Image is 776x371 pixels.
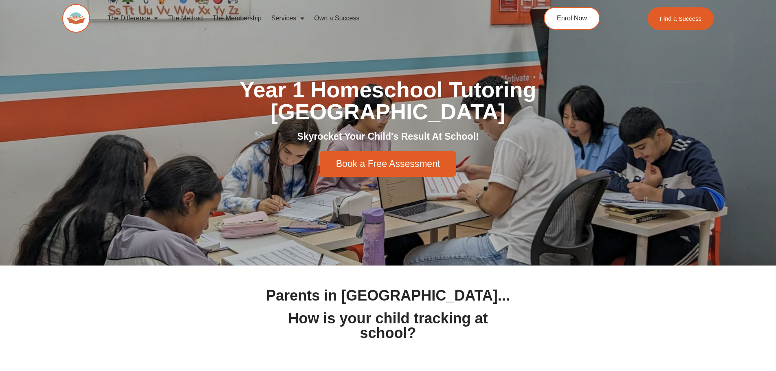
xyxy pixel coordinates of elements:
h1: How is your child tracking at school? [263,311,514,340]
span: Enrol Now [557,15,587,22]
span: Book a Free Assessment [336,159,440,169]
a: The Difference [103,9,163,28]
a: Enrol Now [544,7,600,30]
a: Book a Free Assessment [320,151,457,177]
a: The Membership [208,9,266,28]
a: The Method [163,9,207,28]
a: Find a Success [648,7,714,30]
span: Find a Success [660,15,702,22]
nav: Menu [103,9,507,28]
a: Services [266,9,309,28]
h1: Year 1 Homeschool Tutoring [GEOGRAPHIC_DATA] [160,79,616,123]
h2: Skyrocket Your Child's Result At School! [160,131,616,143]
a: Own a Success [309,9,364,28]
h1: Parents in [GEOGRAPHIC_DATA]... [263,288,514,303]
